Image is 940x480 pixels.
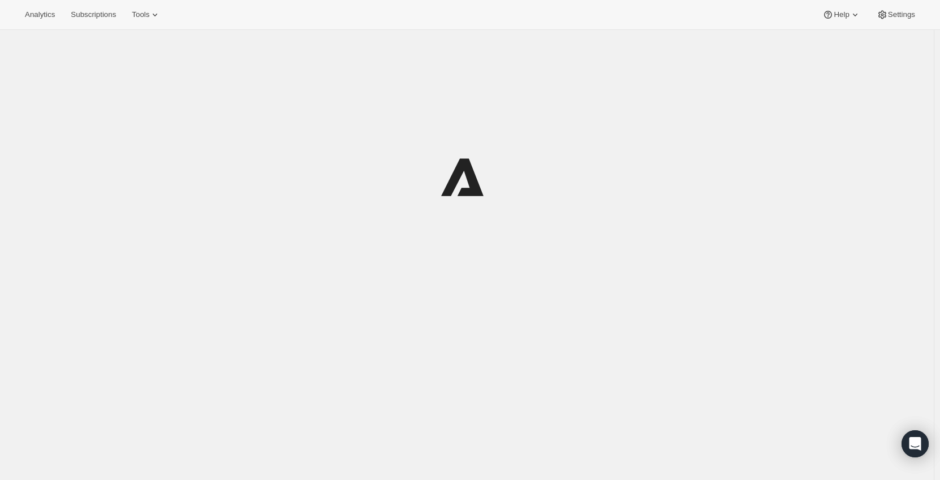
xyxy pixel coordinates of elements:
[902,430,929,457] div: Open Intercom Messenger
[125,7,167,23] button: Tools
[888,10,915,19] span: Settings
[870,7,922,23] button: Settings
[816,7,867,23] button: Help
[25,10,55,19] span: Analytics
[132,10,149,19] span: Tools
[71,10,116,19] span: Subscriptions
[64,7,123,23] button: Subscriptions
[18,7,62,23] button: Analytics
[834,10,849,19] span: Help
